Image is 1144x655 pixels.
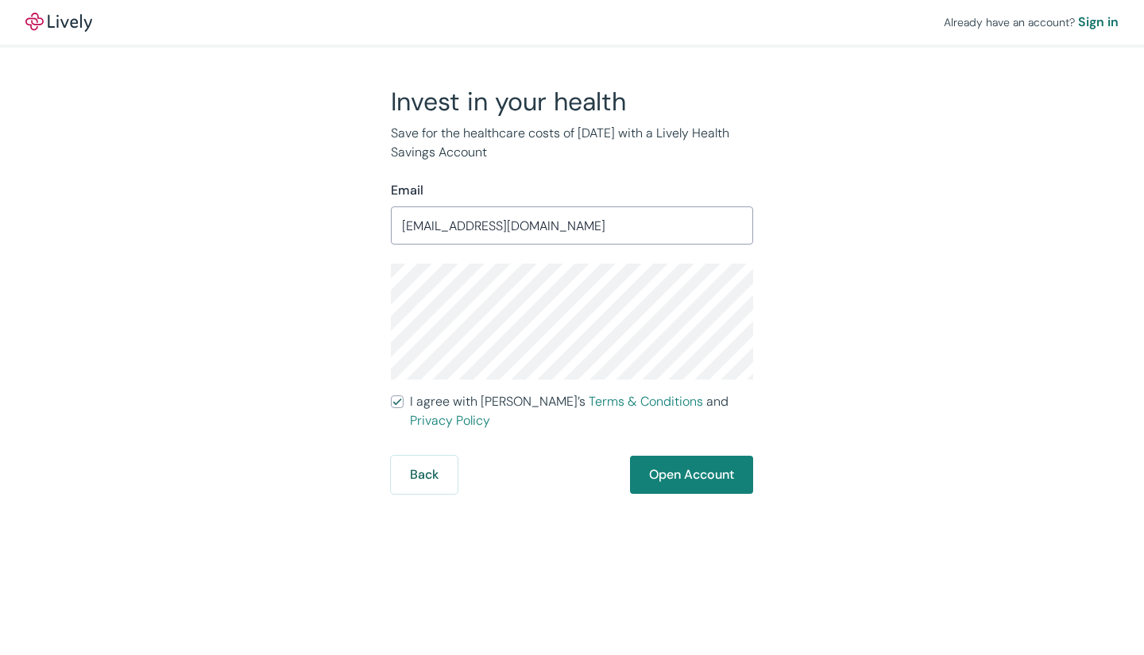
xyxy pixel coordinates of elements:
a: Privacy Policy [410,412,490,429]
a: Terms & Conditions [589,393,703,410]
button: Back [391,456,458,494]
div: Already have an account? [944,13,1119,32]
label: Email [391,181,423,200]
button: Open Account [630,456,753,494]
span: I agree with [PERSON_NAME]’s and [410,392,753,430]
a: Sign in [1078,13,1119,32]
p: Save for the healthcare costs of [DATE] with a Lively Health Savings Account [391,124,753,162]
h2: Invest in your health [391,86,753,118]
img: Lively [25,13,92,32]
a: LivelyLively [25,13,92,32]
